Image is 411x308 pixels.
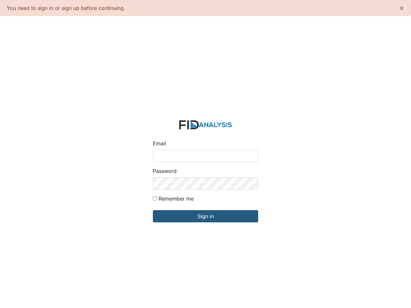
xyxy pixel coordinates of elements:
label: Email [153,140,166,147]
label: Remember me [159,195,194,202]
button: × [393,0,411,16]
label: Password [153,167,177,175]
img: logo-2fc8c6e3336f68795322cb6e9a2b9007179b544421de10c17bdaae8622450297.svg [179,120,232,130]
input: Sign in [153,210,258,222]
span: × [399,3,404,13]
